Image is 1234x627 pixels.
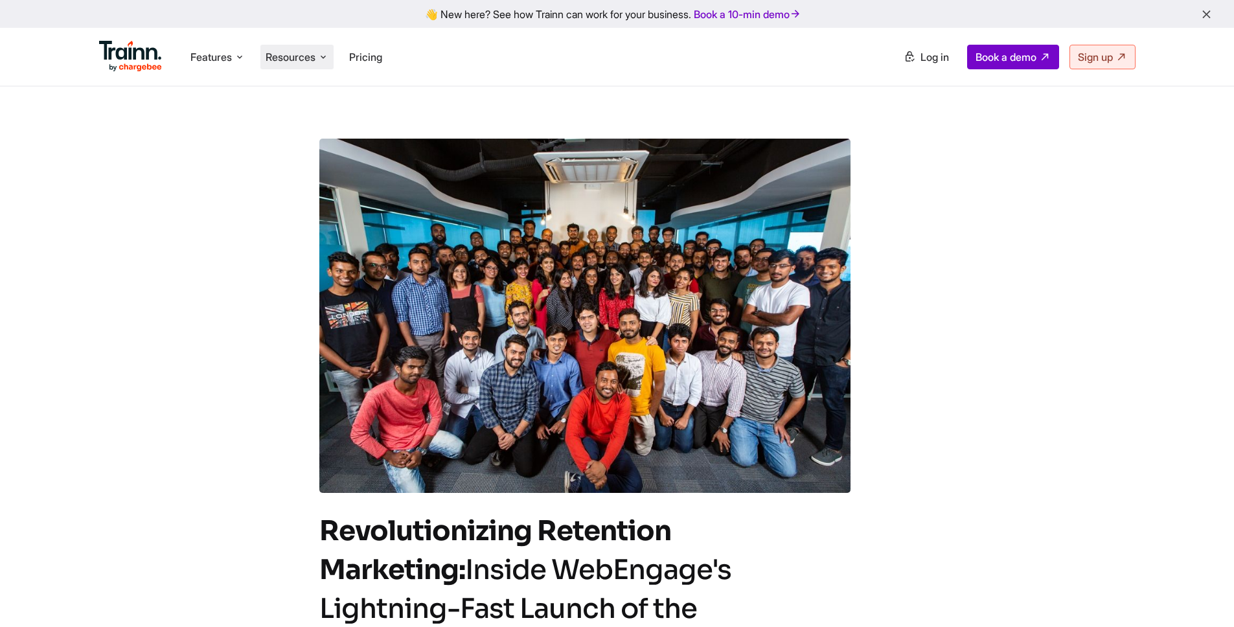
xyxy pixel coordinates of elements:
[319,139,851,493] img: WebEngage + Trainn Journey
[691,5,804,23] a: Book a 10-min demo
[976,51,1036,63] span: Book a demo
[1169,565,1234,627] iframe: Chat Widget
[190,50,232,64] span: Features
[1069,45,1136,69] a: Sign up
[8,8,1226,20] div: 👋 New here? See how Trainn can work for your business.
[266,50,315,64] span: Resources
[967,45,1059,69] a: Book a demo
[349,51,382,63] a: Pricing
[896,45,957,69] a: Log in
[920,51,949,63] span: Log in
[99,41,163,72] img: Trainn Logo
[1078,51,1113,63] span: Sign up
